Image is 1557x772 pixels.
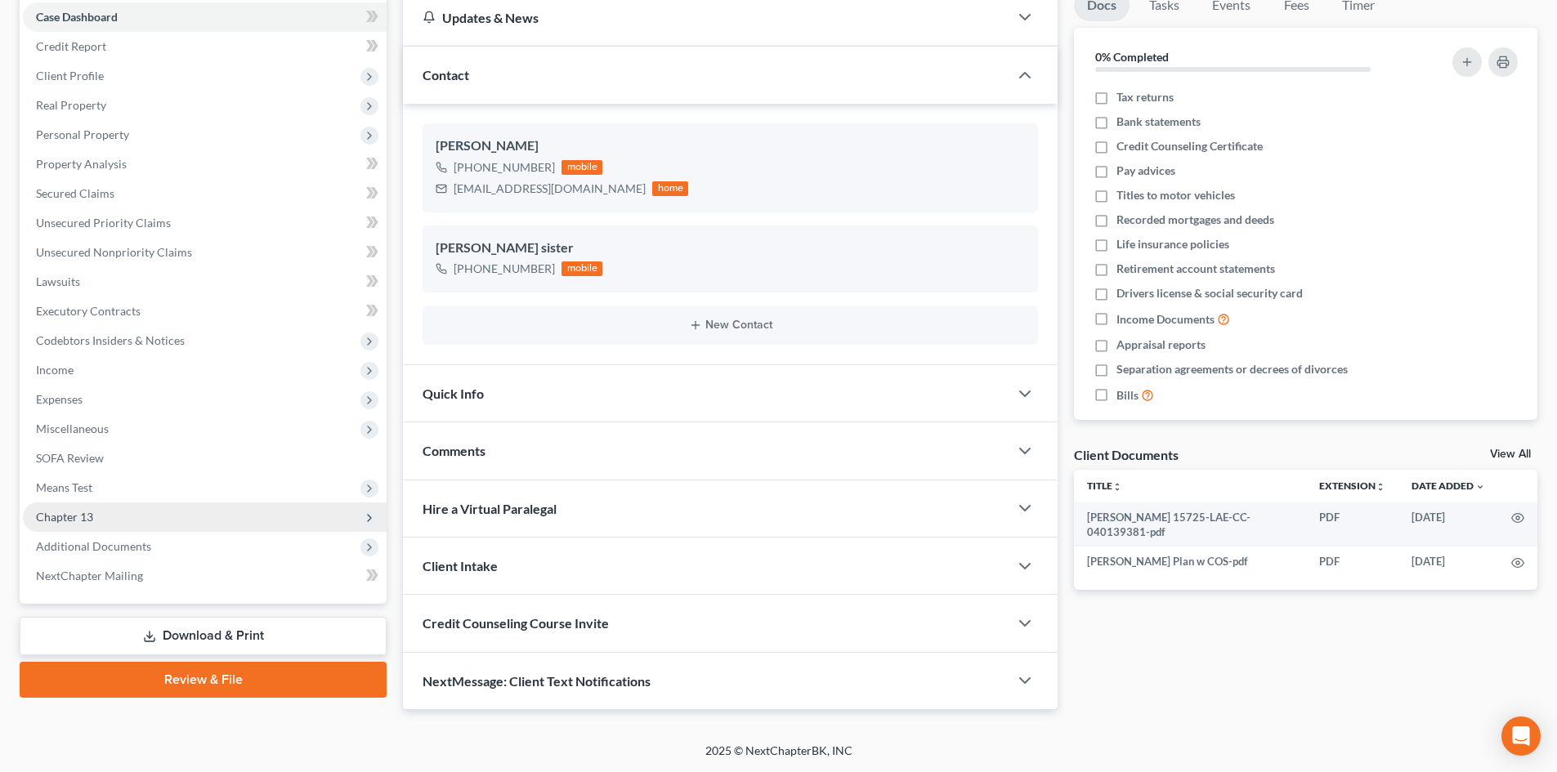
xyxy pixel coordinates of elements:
a: NextChapter Mailing [23,561,387,591]
a: Executory Contracts [23,297,387,326]
span: Credit Report [36,39,106,53]
span: Client Profile [36,69,104,83]
span: Hire a Virtual Paralegal [423,501,557,516]
span: Titles to motor vehicles [1116,187,1235,203]
td: [PERSON_NAME] 15725-LAE-CC-040139381-pdf [1074,502,1306,547]
a: Extensionunfold_more [1319,480,1385,492]
div: [PHONE_NUMBER] [454,261,555,277]
span: SOFA Review [36,451,104,465]
span: NextMessage: Client Text Notifications [423,673,651,689]
a: Unsecured Priority Claims [23,208,387,238]
span: Credit Counseling Course Invite [423,615,609,631]
span: Additional Documents [36,539,151,553]
div: home [652,181,688,196]
a: Case Dashboard [23,2,387,32]
div: mobile [562,160,602,175]
span: Retirement account statements [1116,261,1275,277]
td: PDF [1306,547,1398,576]
td: [PERSON_NAME] Plan w COS-pdf [1074,547,1306,576]
div: [EMAIL_ADDRESS][DOMAIN_NAME] [454,181,646,197]
td: PDF [1306,502,1398,547]
a: Credit Report [23,32,387,61]
span: Codebtors Insiders & Notices [36,333,185,347]
i: unfold_more [1376,482,1385,492]
span: Credit Counseling Certificate [1116,138,1263,154]
a: Download & Print [20,617,387,655]
td: [DATE] [1398,547,1498,576]
span: Bills [1116,387,1139,404]
span: Comments [423,443,485,458]
span: Property Analysis [36,157,127,171]
span: Quick Info [423,386,484,401]
span: Executory Contracts [36,304,141,318]
span: Life insurance policies [1116,236,1229,252]
span: Bank statements [1116,114,1201,130]
span: Income Documents [1116,311,1215,328]
span: Contact [423,67,469,83]
a: View All [1490,448,1531,460]
div: 2025 © NextChapterBK, INC [313,743,1245,772]
div: mobile [562,261,602,276]
a: Property Analysis [23,149,387,179]
span: Client Intake [423,558,498,573]
span: Appraisal reports [1116,337,1206,353]
span: NextChapter Mailing [36,569,143,582]
i: expand_more [1475,482,1485,492]
div: Open Intercom Messenger [1501,716,1541,756]
span: Drivers license & social security card [1116,285,1303,301]
button: New Contact [436,319,1025,332]
div: [PHONE_NUMBER] [454,159,555,176]
strong: 0% Completed [1095,50,1169,64]
span: Lawsuits [36,274,80,288]
span: Real Property [36,98,106,112]
span: Means Test [36,480,92,494]
span: Case Dashboard [36,10,118,24]
span: Unsecured Priority Claims [36,216,171,230]
span: Separation agreements or decrees of divorces [1116,361,1348,377]
a: Lawsuits [23,267,387,297]
span: Unsecured Nonpriority Claims [36,245,192,259]
div: [PERSON_NAME] [436,136,1025,156]
span: Recorded mortgages and deeds [1116,212,1274,228]
div: Client Documents [1074,446,1179,463]
a: Secured Claims [23,179,387,208]
a: Titleunfold_more [1087,480,1122,492]
span: Personal Property [36,127,129,141]
div: [PERSON_NAME] sister [436,239,1025,258]
a: Review & File [20,662,387,698]
a: Date Added expand_more [1412,480,1485,492]
i: unfold_more [1112,482,1122,492]
span: Chapter 13 [36,510,93,524]
span: Miscellaneous [36,422,109,435]
div: Updates & News [423,9,989,26]
span: Expenses [36,392,83,406]
span: Income [36,363,74,377]
span: Secured Claims [36,186,114,200]
a: SOFA Review [23,444,387,473]
a: Unsecured Nonpriority Claims [23,238,387,267]
span: Tax returns [1116,89,1174,105]
span: Pay advices [1116,163,1175,179]
td: [DATE] [1398,502,1498,547]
